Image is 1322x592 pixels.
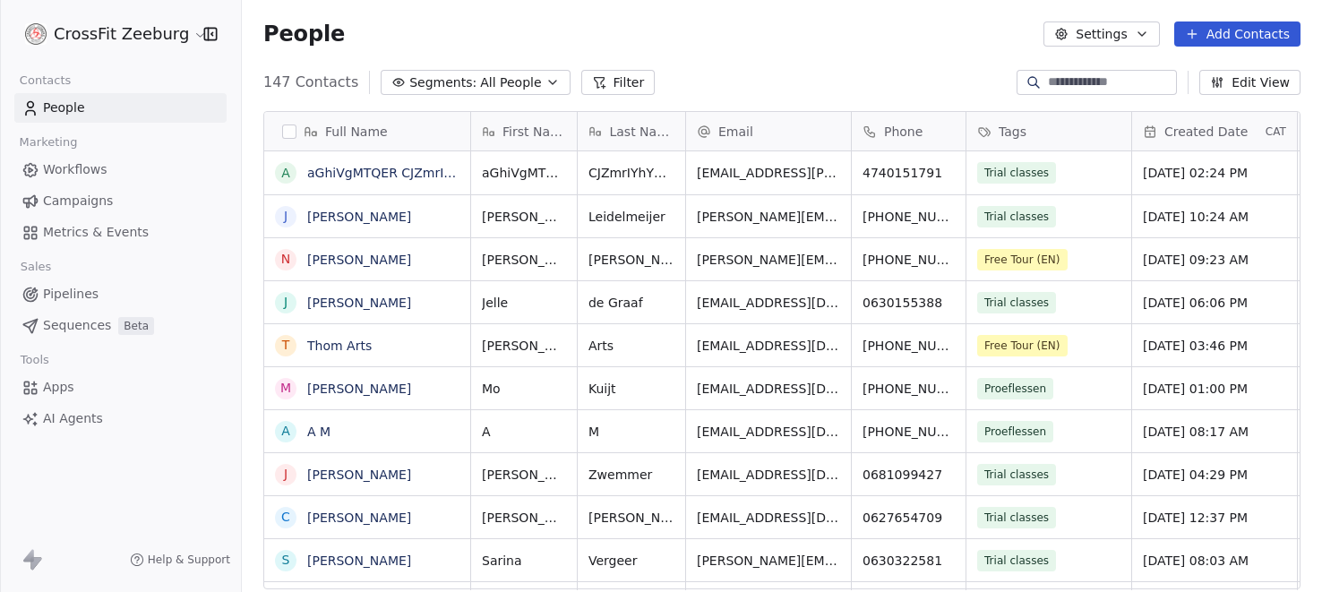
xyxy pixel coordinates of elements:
[581,70,656,95] button: Filter
[263,72,358,93] span: 147 Contacts
[718,123,753,141] span: Email
[977,378,1053,399] span: Proeflessen
[697,294,840,312] span: [EMAIL_ADDRESS][DOMAIN_NAME]
[1174,21,1301,47] button: Add Contacts
[284,465,288,484] div: J
[1043,21,1159,47] button: Settings
[307,510,411,525] a: [PERSON_NAME]
[281,508,290,527] div: C
[307,425,330,439] a: A M
[697,509,840,527] span: [EMAIL_ADDRESS][DOMAIN_NAME]
[482,380,566,398] span: Mo
[977,206,1056,227] span: Trial classes
[1143,251,1286,269] span: [DATE] 09:23 AM
[482,251,566,269] span: [PERSON_NAME]
[863,208,955,226] span: [PHONE_NUMBER]
[307,382,411,396] a: [PERSON_NAME]
[307,553,411,568] a: [PERSON_NAME]
[307,210,411,224] a: [PERSON_NAME]
[697,552,840,570] span: [PERSON_NAME][EMAIL_ADDRESS][DOMAIN_NAME]
[863,466,955,484] span: 0681099427
[588,251,674,269] span: [PERSON_NAME]
[43,192,113,210] span: Campaigns
[1143,337,1286,355] span: [DATE] 03:46 PM
[307,253,411,267] a: [PERSON_NAME]
[281,164,290,183] div: a
[54,22,189,46] span: CrossFit Zeeburg
[588,337,674,355] span: Arts
[43,378,74,397] span: Apps
[502,123,566,141] span: First Name
[884,123,923,141] span: Phone
[697,208,840,226] span: [PERSON_NAME][EMAIL_ADDRESS][DOMAIN_NAME]
[588,380,674,398] span: Kuijt
[977,249,1068,270] span: Free Tour (EN)
[697,423,840,441] span: [EMAIL_ADDRESS][DOMAIN_NAME]
[264,151,471,590] div: grid
[280,379,291,398] div: M
[863,337,955,355] span: [PHONE_NUMBER]
[697,466,840,484] span: [EMAIL_ADDRESS][DOMAIN_NAME]
[697,337,840,355] span: [EMAIL_ADDRESS][DOMAIN_NAME]
[471,112,577,150] div: First Name
[863,423,955,441] span: [PHONE_NUMBER]
[1199,70,1301,95] button: Edit View
[21,19,191,49] button: CrossFit Zeeburg
[697,251,840,269] span: [PERSON_NAME][EMAIL_ADDRESS][PERSON_NAME][DOMAIN_NAME]
[588,208,674,226] span: Leidelmeijer
[1143,208,1286,226] span: [DATE] 10:24 AM
[43,285,99,304] span: Pipelines
[480,73,541,92] span: All People
[12,129,85,156] span: Marketing
[1143,466,1286,484] span: [DATE] 04:29 PM
[14,218,227,247] a: Metrics & Events
[307,166,505,180] a: aGhiVgMTQER CJZmrIYhYBDTW
[263,21,345,47] span: People
[609,123,674,141] span: Last Name
[977,335,1068,356] span: Free Tour (EN)
[409,73,476,92] span: Segments:
[43,160,107,179] span: Workflows
[863,164,955,182] span: 4740151791
[482,164,566,182] span: aGhiVgMTQER
[1164,123,1248,141] span: Created Date
[148,553,230,567] span: Help & Support
[966,112,1131,150] div: Tags
[13,347,56,373] span: Tools
[14,373,227,402] a: Apps
[130,553,230,567] a: Help & Support
[284,207,288,226] div: J
[482,423,566,441] span: A
[118,317,154,335] span: Beta
[482,509,566,527] span: [PERSON_NAME]
[977,464,1056,485] span: Trial classes
[282,336,290,355] div: T
[697,164,840,182] span: [EMAIL_ADDRESS][PERSON_NAME][DOMAIN_NAME]
[1143,294,1286,312] span: [DATE] 06:06 PM
[1132,112,1297,150] div: Created DateCAT
[863,509,955,527] span: 0627654709
[482,208,566,226] span: [PERSON_NAME]
[686,112,851,150] div: Email
[12,67,79,94] span: Contacts
[977,292,1056,313] span: Trial classes
[588,294,674,312] span: de Graaf
[863,251,955,269] span: [PHONE_NUMBER]
[14,311,227,340] a: SequencesBeta
[1143,552,1286,570] span: [DATE] 08:03 AM
[13,253,59,280] span: Sales
[307,468,411,482] a: [PERSON_NAME]
[264,112,470,150] div: Full Name
[1266,124,1286,139] span: CAT
[588,466,674,484] span: Zwemmer
[282,551,290,570] div: S
[977,421,1053,442] span: Proeflessen
[977,550,1056,571] span: Trial classes
[14,279,227,309] a: Pipelines
[14,93,227,123] a: People
[43,223,149,242] span: Metrics & Events
[281,250,290,269] div: N
[977,162,1056,184] span: Trial classes
[482,466,566,484] span: [PERSON_NAME]
[307,339,372,353] a: Thom Arts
